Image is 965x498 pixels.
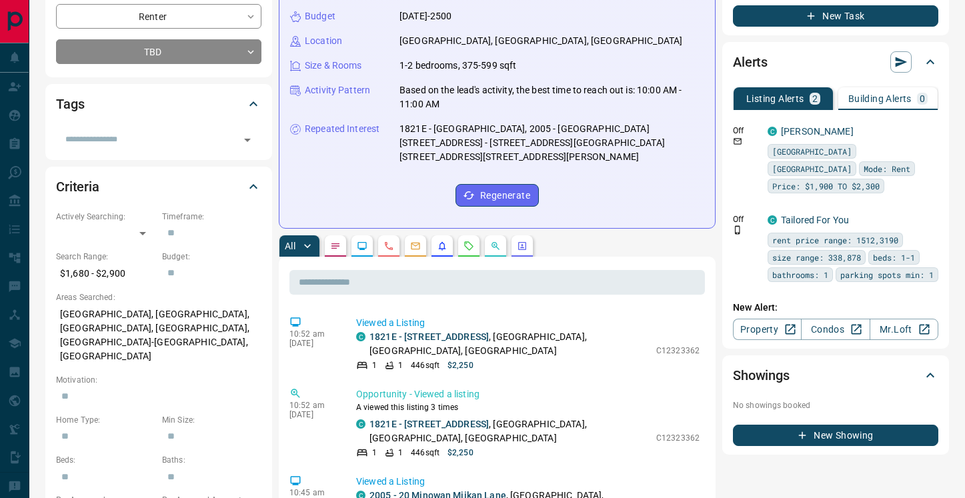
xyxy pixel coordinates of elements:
[656,345,700,357] p: C12323362
[56,263,155,285] p: $1,680 - $2,900
[56,176,99,197] h2: Criteria
[746,94,804,103] p: Listing Alerts
[840,268,934,281] span: parking spots min: 1
[447,447,473,459] p: $2,250
[781,126,854,137] a: [PERSON_NAME]
[289,339,336,348] p: [DATE]
[733,5,938,27] button: New Task
[490,241,501,251] svg: Opportunities
[289,401,336,410] p: 10:52 am
[56,93,84,115] h2: Tags
[56,39,261,64] div: TBD
[356,475,700,489] p: Viewed a Listing
[372,359,377,371] p: 1
[733,301,938,315] p: New Alert:
[289,410,336,419] p: [DATE]
[733,425,938,446] button: New Showing
[772,162,852,175] span: [GEOGRAPHIC_DATA]
[772,145,852,158] span: [GEOGRAPHIC_DATA]
[369,331,489,342] a: 1821E - [STREET_ADDRESS]
[870,319,938,340] a: Mr.Loft
[801,319,870,340] a: Condos
[330,241,341,251] svg: Notes
[356,419,365,429] div: condos.ca
[772,268,828,281] span: bathrooms: 1
[411,359,439,371] p: 446 sqft
[437,241,447,251] svg: Listing Alerts
[772,179,880,193] span: Price: $1,900 TO $2,300
[162,454,261,466] p: Baths:
[56,211,155,223] p: Actively Searching:
[656,432,700,444] p: C12323362
[56,414,155,426] p: Home Type:
[357,241,367,251] svg: Lead Browsing Activity
[411,447,439,459] p: 446 sqft
[399,9,451,23] p: [DATE]-2500
[238,131,257,149] button: Open
[399,122,704,164] p: 1821E - [GEOGRAPHIC_DATA], 2005 - [GEOGRAPHIC_DATA][STREET_ADDRESS] - [STREET_ADDRESS][GEOGRAPHIC...
[356,332,365,341] div: condos.ca
[733,51,768,73] h2: Alerts
[56,374,261,386] p: Motivation:
[398,447,403,459] p: 1
[56,88,261,120] div: Tags
[455,184,539,207] button: Regenerate
[772,233,898,247] span: rent price range: 1512,3190
[399,59,516,73] p: 1-2 bedrooms, 375-599 sqft
[772,251,861,264] span: size range: 338,878
[369,330,650,358] p: , [GEOGRAPHIC_DATA], [GEOGRAPHIC_DATA], [GEOGRAPHIC_DATA]
[356,401,700,413] p: A viewed this listing 3 times
[733,319,802,340] a: Property
[398,359,403,371] p: 1
[399,34,682,48] p: [GEOGRAPHIC_DATA], [GEOGRAPHIC_DATA], [GEOGRAPHIC_DATA]
[768,215,777,225] div: condos.ca
[410,241,421,251] svg: Emails
[56,303,261,367] p: [GEOGRAPHIC_DATA], [GEOGRAPHIC_DATA], [GEOGRAPHIC_DATA], [GEOGRAPHIC_DATA], [GEOGRAPHIC_DATA]-[GE...
[356,316,700,330] p: Viewed a Listing
[848,94,912,103] p: Building Alerts
[305,34,342,48] p: Location
[285,241,295,251] p: All
[372,447,377,459] p: 1
[873,251,915,264] span: beds: 1-1
[812,94,818,103] p: 2
[162,211,261,223] p: Timeframe:
[517,241,528,251] svg: Agent Actions
[768,127,777,136] div: condos.ca
[463,241,474,251] svg: Requests
[56,291,261,303] p: Areas Searched:
[733,359,938,391] div: Showings
[447,359,473,371] p: $2,250
[383,241,394,251] svg: Calls
[733,365,790,386] h2: Showings
[733,125,760,137] p: Off
[305,59,362,73] p: Size & Rooms
[56,4,261,29] div: Renter
[781,215,849,225] a: Tailored For You
[162,414,261,426] p: Min Size:
[305,9,335,23] p: Budget
[369,417,650,445] p: , [GEOGRAPHIC_DATA], [GEOGRAPHIC_DATA], [GEOGRAPHIC_DATA]
[733,46,938,78] div: Alerts
[733,225,742,235] svg: Push Notification Only
[56,251,155,263] p: Search Range:
[289,329,336,339] p: 10:52 am
[305,83,370,97] p: Activity Pattern
[920,94,925,103] p: 0
[733,137,742,146] svg: Email
[399,83,704,111] p: Based on the lead's activity, the best time to reach out is: 10:00 AM - 11:00 AM
[733,399,938,411] p: No showings booked
[56,454,155,466] p: Beds:
[356,387,700,401] p: Opportunity - Viewed a listing
[733,213,760,225] p: Off
[56,171,261,203] div: Criteria
[289,488,336,497] p: 10:45 am
[369,419,489,429] a: 1821E - [STREET_ADDRESS]
[864,162,910,175] span: Mode: Rent
[305,122,379,136] p: Repeated Interest
[162,251,261,263] p: Budget:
